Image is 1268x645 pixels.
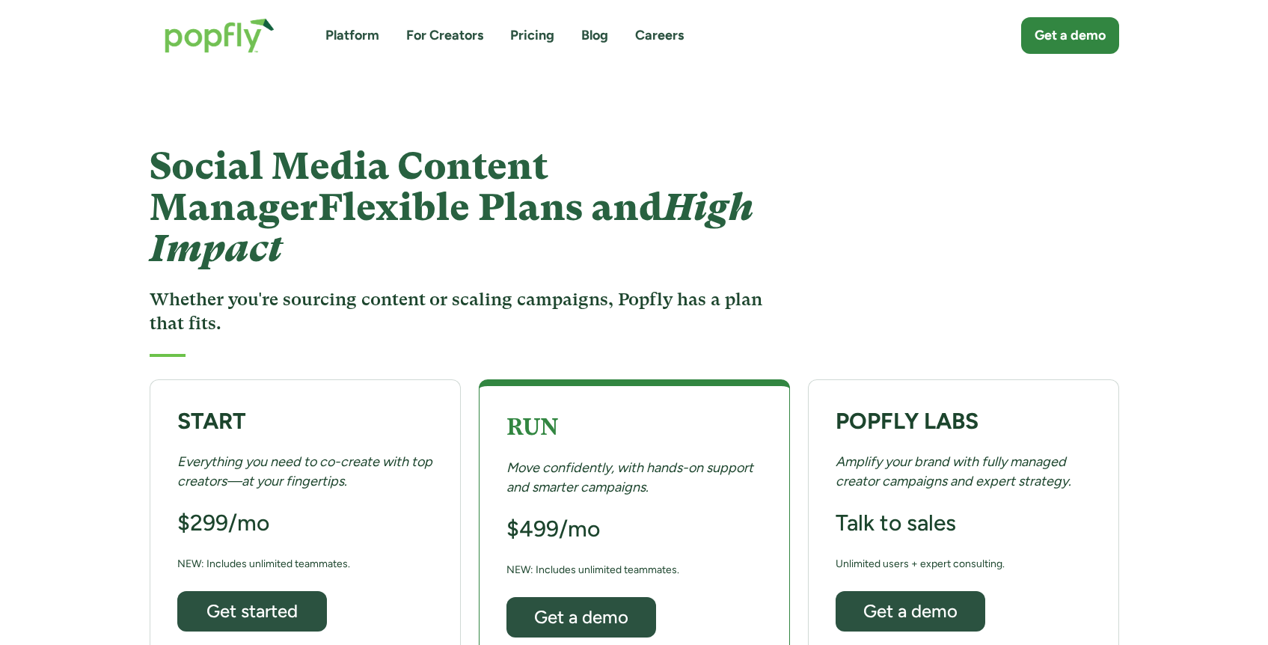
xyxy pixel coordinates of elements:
div: Get started [191,602,313,620]
a: Get a demo [1021,17,1119,54]
span: Flexible Plans and [150,186,753,270]
em: Everything you need to co-create with top creators—at your fingertips. [177,453,432,489]
h3: Talk to sales [836,509,956,537]
em: High Impact [150,186,753,270]
div: Get a demo [1035,26,1106,45]
a: Careers [635,26,684,45]
h1: Social Media Content Manager [150,146,770,269]
div: NEW: Includes unlimited teammates. [506,560,679,579]
em: Amplify your brand with fully managed creator campaigns and expert strategy. [836,453,1071,489]
strong: RUN [506,414,558,440]
a: Platform [325,26,379,45]
a: For Creators [406,26,483,45]
h3: $499/mo [506,515,600,543]
div: Unlimited users + expert consulting. [836,554,1005,573]
a: Get a demo [506,597,656,638]
a: Get a demo [836,591,985,632]
strong: POPFLY LABS [836,407,978,435]
div: Get a demo [520,608,643,626]
div: Get a demo [849,602,972,620]
a: Pricing [510,26,554,45]
h3: Whether you're sourcing content or scaling campaigns, Popfly has a plan that fits. [150,287,770,336]
strong: START [177,407,246,435]
a: Get started [177,591,327,632]
a: Blog [581,26,608,45]
h3: $299/mo [177,509,269,537]
div: NEW: Includes unlimited teammates. [177,554,350,573]
em: Move confidently, with hands-on support and smarter campaigns. [506,459,753,495]
a: home [150,3,290,68]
